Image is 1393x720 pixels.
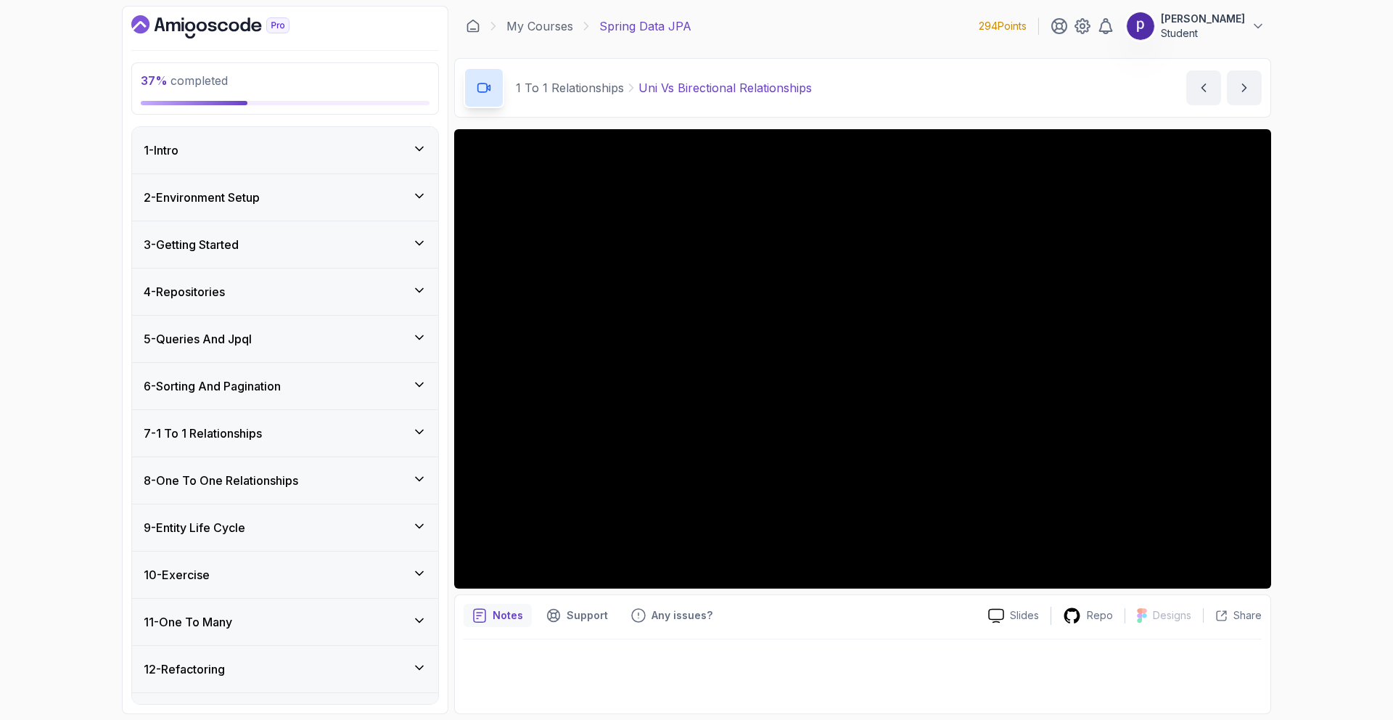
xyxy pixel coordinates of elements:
[977,608,1051,623] a: Slides
[1153,608,1191,623] p: Designs
[1186,70,1221,105] button: previous content
[132,504,438,551] button: 9-Entity Life Cycle
[599,17,691,35] p: Spring Data JPA
[638,79,812,97] p: Uni Vs Birectional Relationships
[1127,12,1154,40] img: user profile image
[144,189,260,206] h3: 2 - Environment Setup
[131,15,323,38] a: Dashboard
[1233,608,1262,623] p: Share
[1161,12,1245,26] p: [PERSON_NAME]
[466,19,480,33] a: Dashboard
[493,608,523,623] p: Notes
[454,129,1271,589] iframe: 11 - Uni Vs Birectional Relationships
[144,330,252,348] h3: 5 - Queries And Jpql
[979,19,1027,33] p: 294 Points
[464,604,532,627] button: notes button
[141,73,168,88] span: 37 %
[144,236,239,253] h3: 3 - Getting Started
[141,73,228,88] span: completed
[1010,608,1039,623] p: Slides
[132,174,438,221] button: 2-Environment Setup
[516,79,624,97] p: 1 To 1 Relationships
[132,316,438,362] button: 5-Queries And Jpql
[506,17,573,35] a: My Courses
[132,127,438,173] button: 1-Intro
[132,410,438,457] button: 7-1 To 1 Relationships
[132,363,438,409] button: 6-Sorting And Pagination
[1087,608,1113,623] p: Repo
[538,604,617,627] button: Support button
[144,425,262,442] h3: 7 - 1 To 1 Relationships
[1161,26,1245,41] p: Student
[144,519,245,536] h3: 9 - Entity Life Cycle
[132,457,438,504] button: 8-One To One Relationships
[144,472,298,489] h3: 8 - One To One Relationships
[622,604,721,627] button: Feedback button
[132,599,438,645] button: 11-One To Many
[132,269,438,315] button: 4-Repositories
[132,221,438,268] button: 3-Getting Started
[652,608,712,623] p: Any issues?
[1227,70,1262,105] button: next content
[144,142,178,159] h3: 1 - Intro
[144,613,232,631] h3: 11 - One To Many
[1203,608,1262,623] button: Share
[132,646,438,692] button: 12-Refactoring
[567,608,608,623] p: Support
[132,552,438,598] button: 10-Exercise
[144,377,281,395] h3: 6 - Sorting And Pagination
[144,566,210,584] h3: 10 - Exercise
[1126,12,1265,41] button: user profile image[PERSON_NAME]Student
[144,283,225,300] h3: 4 - Repositories
[1051,607,1125,625] a: Repo
[144,660,225,678] h3: 12 - Refactoring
